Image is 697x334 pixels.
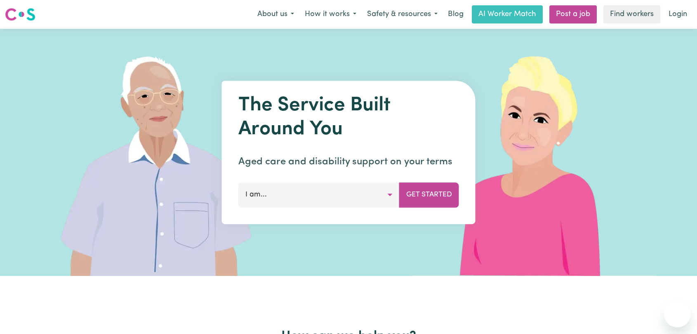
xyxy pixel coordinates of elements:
a: Careseekers logo [5,5,35,24]
button: Get Started [399,182,459,207]
button: How it works [299,6,362,23]
a: Blog [443,5,469,23]
button: About us [252,6,299,23]
button: I am... [238,182,400,207]
a: Post a job [549,5,597,23]
p: Aged care and disability support on your terms [238,154,459,169]
iframe: Button to launch messaging window [664,301,690,327]
a: Login [664,5,692,23]
button: Safety & resources [362,6,443,23]
img: Careseekers logo [5,7,35,22]
a: Find workers [603,5,660,23]
h1: The Service Built Around You [238,94,459,141]
a: AI Worker Match [472,5,543,23]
